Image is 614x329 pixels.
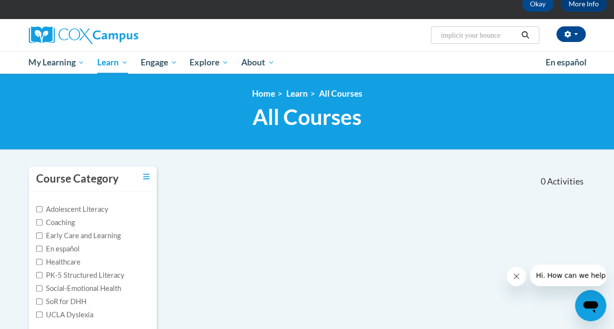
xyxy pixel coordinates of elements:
[36,283,121,294] label: Social-Emotional Health
[183,51,235,74] a: Explore
[36,217,75,228] label: Coaching
[143,171,149,182] a: Toggle collapse
[141,57,177,68] span: Engage
[36,244,80,254] label: En español
[36,296,86,307] label: SoR for DHH
[134,51,184,74] a: Engage
[21,51,593,74] div: Main menu
[190,57,229,68] span: Explore
[319,88,362,99] a: All Courses
[241,57,275,68] span: About
[530,265,606,286] iframe: Message from company
[286,88,308,99] a: Learn
[253,104,361,130] span: All Courses
[36,219,42,226] input: Checkbox for Options
[36,257,81,267] label: Healthcare
[440,29,518,41] input: Search Courses
[556,26,586,42] button: Account Settings
[252,88,275,99] a: Home
[91,51,134,74] a: Learn
[575,290,606,321] iframe: Button to launch messaging window
[36,171,119,186] h3: Course Category
[36,246,42,252] input: Checkbox for Options
[507,267,526,286] iframe: Close message
[546,57,587,67] span: En español
[29,26,138,44] img: Cox Campus
[36,230,121,241] label: Early Care and Learning
[6,7,79,15] span: Hi. How can we help?
[36,309,93,320] label: UCLA Dyslexia
[540,176,545,187] span: 0
[518,29,532,41] button: Search
[29,26,205,44] a: Cox Campus
[28,57,85,68] span: My Learning
[235,51,281,74] a: About
[539,52,593,73] a: En español
[97,57,128,68] span: Learn
[36,259,42,265] input: Checkbox for Options
[36,232,42,239] input: Checkbox for Options
[36,204,108,215] label: Adolescent Literacy
[36,270,125,281] label: PK-5 Structured Literacy
[22,51,91,74] a: My Learning
[36,206,42,212] input: Checkbox for Options
[36,311,42,318] input: Checkbox for Options
[547,176,584,187] span: Activities
[36,285,42,291] input: Checkbox for Options
[36,272,42,278] input: Checkbox for Options
[36,298,42,305] input: Checkbox for Options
